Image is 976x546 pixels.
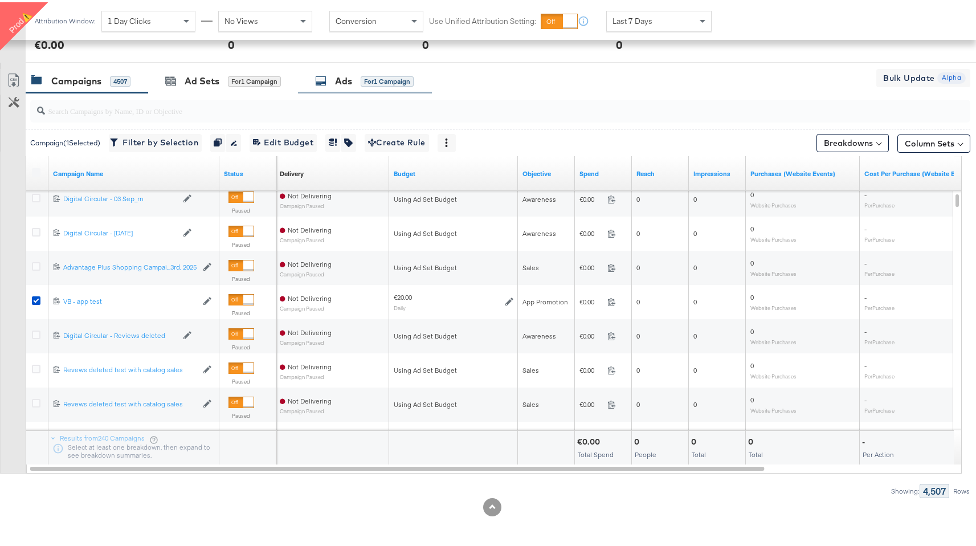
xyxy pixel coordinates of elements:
[750,222,754,231] span: 0
[228,273,254,280] label: Paused
[693,364,697,372] span: 0
[749,448,763,457] span: Total
[864,222,867,231] span: -
[937,70,966,81] span: Alpha
[883,69,934,83] span: Bulk Update
[750,325,754,333] span: 0
[51,72,101,85] div: Campaigns
[361,74,414,84] div: for 1 Campaign
[634,434,643,445] div: 0
[288,326,332,335] span: Not Delivering
[522,398,539,406] span: Sales
[693,227,697,235] span: 0
[864,325,867,333] span: -
[636,398,640,406] span: 0
[864,291,867,299] span: -
[579,261,603,270] span: €0.00
[250,132,317,150] button: Edit Budget
[636,364,640,372] span: 0
[280,167,304,176] a: Reflects the ability of your Ad Campaign to achieve delivery based on ad states, schedule and bud...
[394,261,513,270] div: Using Ad Set Budget
[750,268,797,275] sub: Website Purchases
[63,295,197,304] a: VB - app test
[228,341,254,349] label: Paused
[750,370,797,377] sub: Website Purchases
[693,193,697,201] span: 0
[288,223,332,232] span: Not Delivering
[750,199,797,206] sub: Website Purchases
[578,448,614,457] span: Total Spend
[522,261,539,270] span: Sales
[34,15,96,23] div: Attribution Window:
[63,363,197,372] div: Revews deleted test with catalog sales
[816,132,889,150] button: Breakdowns
[280,201,332,207] sub: Campaign Paused
[750,188,754,197] span: 0
[228,205,254,212] label: Paused
[750,405,797,411] sub: Website Purchases
[579,364,603,372] span: €0.00
[579,193,603,201] span: €0.00
[228,34,235,51] div: 0
[63,192,177,202] a: Digital Circular - 03 Sep_rn
[228,307,254,315] label: Paused
[63,226,177,235] div: Digital Circular - [DATE]
[280,269,332,275] sub: Campaign Paused
[693,329,697,338] span: 0
[862,434,868,445] div: -
[63,397,197,406] div: Revews deleted test with catalog sales
[224,167,272,176] a: Shows the current state of your Ad Campaign.
[693,261,697,270] span: 0
[394,364,513,373] div: Using Ad Set Budget
[579,398,603,406] span: €0.00
[280,235,332,241] sub: Campaign Paused
[280,167,304,176] div: Delivery
[876,67,970,85] button: Bulk Update Alpha
[224,14,258,24] span: No Views
[750,234,797,241] sub: Website Purchases
[748,434,757,445] div: 0
[30,136,100,146] div: Campaign ( 1 Selected)
[636,261,640,270] span: 0
[522,329,556,338] span: Awareness
[63,329,177,338] div: Digital Circular - Reviews deleted
[288,258,332,266] span: Not Delivering
[63,397,197,407] a: Revews deleted test with catalog sales
[280,337,332,344] sub: Campaign Paused
[864,405,895,411] sub: Per Purchase
[63,260,197,270] a: Advantage Plus Shopping Campai...3rd, 2025
[864,370,895,377] sub: Per Purchase
[750,302,797,309] sub: Website Purchases
[864,167,974,176] a: The average cost for each purchase tracked by your Custom Audience pixel on your website after pe...
[636,295,640,304] span: 0
[288,292,332,300] span: Not Delivering
[288,394,332,403] span: Not Delivering
[280,406,332,412] sub: Campaign Paused
[864,268,895,275] sub: Per Purchase
[750,167,855,176] a: The number of times a purchase was made tracked by your Custom Audience pixel on your website aft...
[864,188,867,197] span: -
[365,132,429,150] button: Create Rule
[394,193,513,202] div: Using Ad Set Budget
[228,410,254,417] label: Paused
[63,192,177,201] div: Digital Circular - 03 Sep_rn
[34,34,64,51] div: €0.00
[750,256,754,265] span: 0
[422,34,429,51] div: 0
[864,256,867,265] span: -
[864,336,895,343] sub: Per Purchase
[522,193,556,201] span: Awareness
[394,227,513,236] div: Using Ad Set Budget
[636,227,640,235] span: 0
[185,72,219,85] div: Ad Sets
[691,434,700,445] div: 0
[288,360,332,369] span: Not Delivering
[635,448,656,457] span: People
[522,167,570,176] a: Your campaign's objective.
[368,133,426,148] span: Create Rule
[750,393,754,402] span: 0
[636,167,684,176] a: The number of people your ad was served to.
[693,398,697,406] span: 0
[288,189,332,198] span: Not Delivering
